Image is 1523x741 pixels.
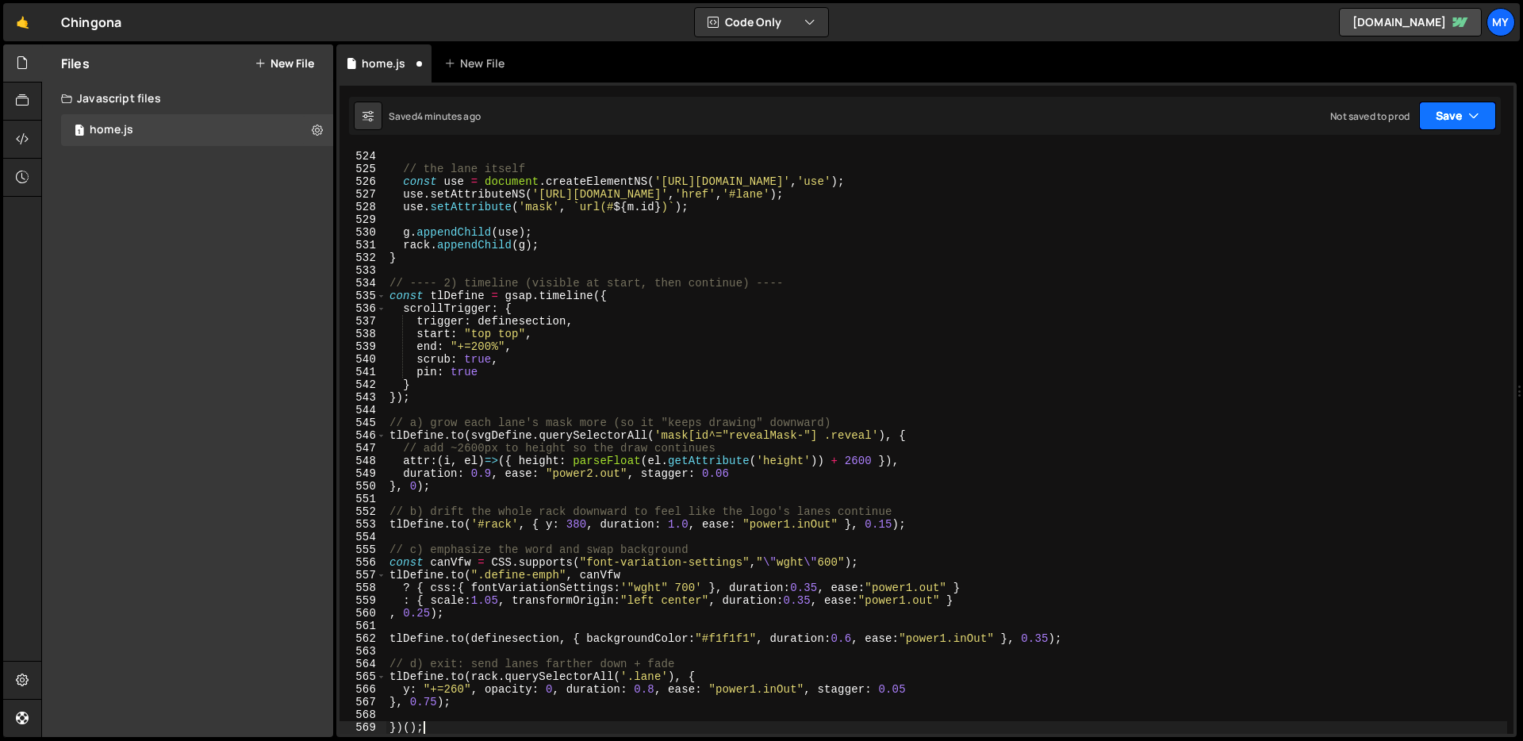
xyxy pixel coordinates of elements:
div: Not saved to prod [1330,109,1410,123]
div: 558 [340,582,386,594]
h2: Files [61,55,90,72]
div: 540 [340,353,386,366]
div: 549 [340,467,386,480]
div: 4 minutes ago [417,109,481,123]
div: 537 [340,315,386,328]
div: 543 [340,391,386,404]
div: 531 [340,239,386,251]
div: 526 [340,175,386,188]
div: 561 [340,620,386,632]
div: 565 [340,670,386,683]
a: 🤙 [3,3,42,41]
div: 555 [340,543,386,556]
div: 534 [340,277,386,290]
div: 556 [340,556,386,569]
div: 546 [340,429,386,442]
div: 539 [340,340,386,353]
div: 562 [340,632,386,645]
div: 564 [340,658,386,670]
div: 553 [340,518,386,531]
div: 566 [340,683,386,696]
div: 545 [340,417,386,429]
div: 541 [340,366,386,378]
div: 529 [340,213,386,226]
div: 533 [340,264,386,277]
div: Javascript files [42,83,333,114]
div: home.js [362,56,405,71]
div: 550 [340,480,386,493]
a: [DOMAIN_NAME] [1339,8,1482,36]
button: Code Only [695,8,828,36]
div: 527 [340,188,386,201]
div: 524 [340,150,386,163]
div: 535 [340,290,386,302]
div: 563 [340,645,386,658]
div: 16722/45723.js [61,114,333,146]
div: home.js [90,123,133,137]
div: 536 [340,302,386,315]
div: 547 [340,442,386,455]
div: 552 [340,505,386,518]
div: Saved [389,109,481,123]
div: 569 [340,721,386,734]
div: 548 [340,455,386,467]
div: 557 [340,569,386,582]
div: Chingona [61,13,121,32]
div: 530 [340,226,386,239]
div: 551 [340,493,386,505]
div: 538 [340,328,386,340]
div: 532 [340,251,386,264]
div: 544 [340,404,386,417]
a: My [1487,8,1515,36]
div: 542 [340,378,386,391]
div: 554 [340,531,386,543]
div: New File [444,56,511,71]
div: 567 [340,696,386,708]
div: 528 [340,201,386,213]
div: 525 [340,163,386,175]
div: 568 [340,708,386,721]
div: 560 [340,607,386,620]
div: 559 [340,594,386,607]
button: Save [1419,102,1496,130]
button: New File [255,57,314,70]
span: 1 [75,125,84,138]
